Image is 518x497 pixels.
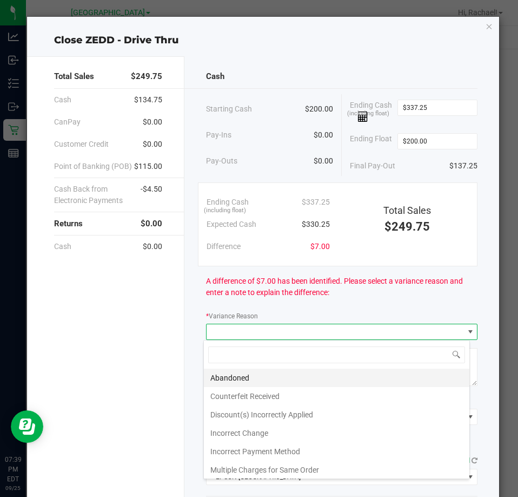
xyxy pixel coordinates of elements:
[302,197,330,208] span: $337.25
[204,406,469,424] li: Discount(s) Incorrectly Applied
[54,161,132,172] span: Point of Banking (POB)
[207,197,249,208] span: Ending Cash
[204,424,469,442] li: Incorrect Change
[206,276,477,298] span: A difference of $7.00 has been identified. Please select a variance reason and enter a note to ex...
[207,241,241,252] span: Difference
[141,218,162,230] span: $0.00
[404,456,477,465] span: QZ Status:
[134,94,162,106] span: $134.75
[350,100,397,122] span: Ending Cash
[54,70,94,83] span: Total Sales
[347,109,389,119] span: (including float)
[54,116,81,128] span: CanPay
[204,206,246,215] span: (including float)
[204,442,469,461] li: Incorrect Payment Method
[11,410,43,443] iframe: Resource center
[141,184,162,206] span: -$4.50
[206,103,252,115] span: Starting Cash
[204,369,469,387] li: Abandoned
[305,103,333,115] span: $200.00
[143,241,162,252] span: $0.00
[350,160,395,172] span: Final Pay-Out
[54,212,162,236] div: Returns
[314,129,333,141] span: $0.00
[204,461,469,479] li: Multiple Charges for Same Order
[206,129,231,141] span: Pay-Ins
[302,219,330,230] span: $330.25
[449,160,477,172] span: $137.25
[384,220,430,233] span: $249.75
[206,70,224,83] span: Cash
[350,133,392,149] span: Ending Float
[54,241,71,252] span: Cash
[314,155,333,167] span: $0.00
[131,70,162,83] span: $249.75
[54,184,141,206] span: Cash Back from Electronic Payments
[143,139,162,150] span: $0.00
[204,387,469,406] li: Counterfeit Received
[206,155,237,167] span: Pay-Outs
[54,139,109,150] span: Customer Credit
[437,456,470,465] span: Connected
[206,311,258,321] label: Variance Reason
[134,161,162,172] span: $115.00
[143,116,162,128] span: $0.00
[27,33,500,48] div: Close ZEDD - Drive Thru
[207,219,256,230] span: Expected Cash
[54,94,71,106] span: Cash
[310,241,330,252] span: $7.00
[383,205,431,216] span: Total Sales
